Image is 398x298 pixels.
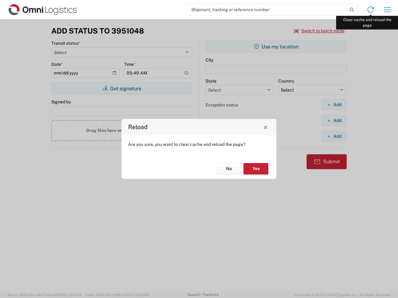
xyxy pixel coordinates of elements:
input: Shipment, tracking or reference number [187,4,348,16]
button: No [216,163,241,174]
p: Are you sure, you want to clear cache and reload the page? [128,142,270,147]
h4: Reload [128,123,148,132]
button: Close [261,123,270,131]
button: Yes [243,163,268,174]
